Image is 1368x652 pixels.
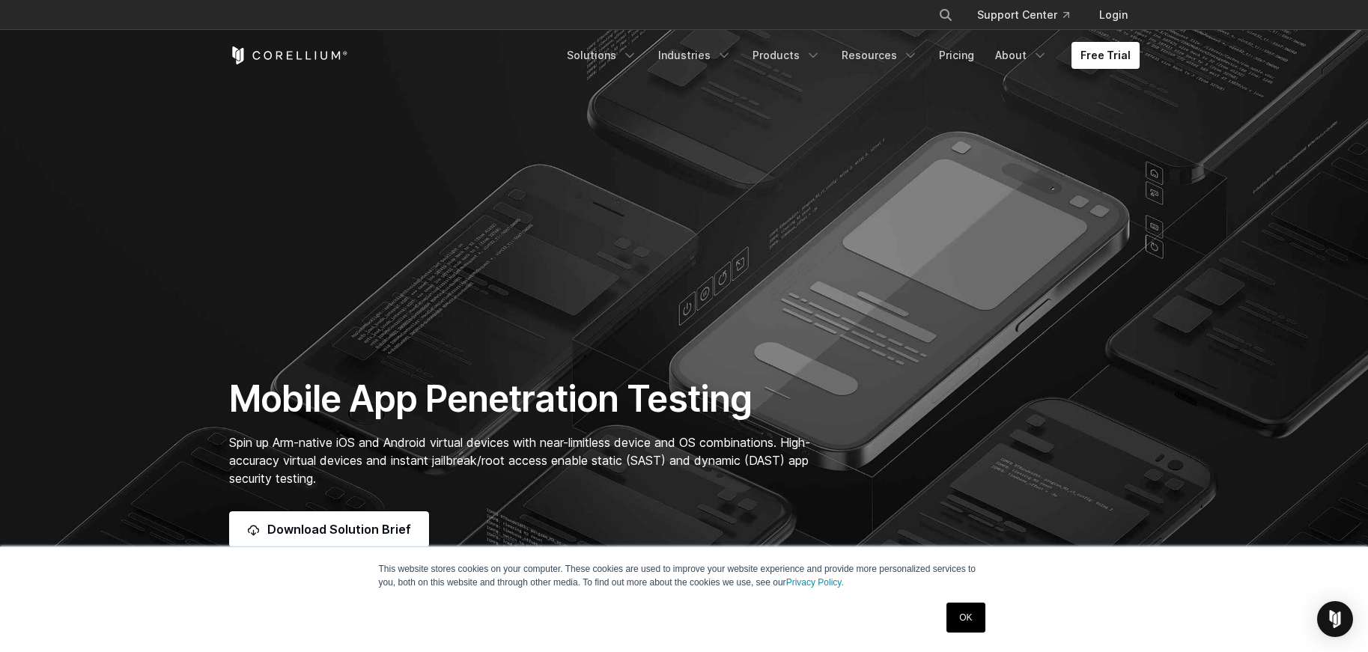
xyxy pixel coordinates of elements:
[379,562,990,589] p: This website stores cookies on your computer. These cookies are used to improve your website expe...
[558,42,646,69] a: Solutions
[649,42,741,69] a: Industries
[1087,1,1140,28] a: Login
[558,42,1140,69] div: Navigation Menu
[930,42,983,69] a: Pricing
[965,1,1081,28] a: Support Center
[833,42,927,69] a: Resources
[1071,42,1140,69] a: Free Trial
[920,1,1140,28] div: Navigation Menu
[946,603,985,633] a: OK
[1317,601,1353,637] div: Open Intercom Messenger
[744,42,830,69] a: Products
[229,377,826,421] h1: Mobile App Penetration Testing
[229,435,810,486] span: Spin up Arm-native iOS and Android virtual devices with near-limitless device and OS combinations...
[986,42,1057,69] a: About
[267,520,411,538] span: Download Solution Brief
[229,46,348,64] a: Corellium Home
[932,1,959,28] button: Search
[229,511,429,547] a: Download Solution Brief
[786,577,844,588] a: Privacy Policy.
